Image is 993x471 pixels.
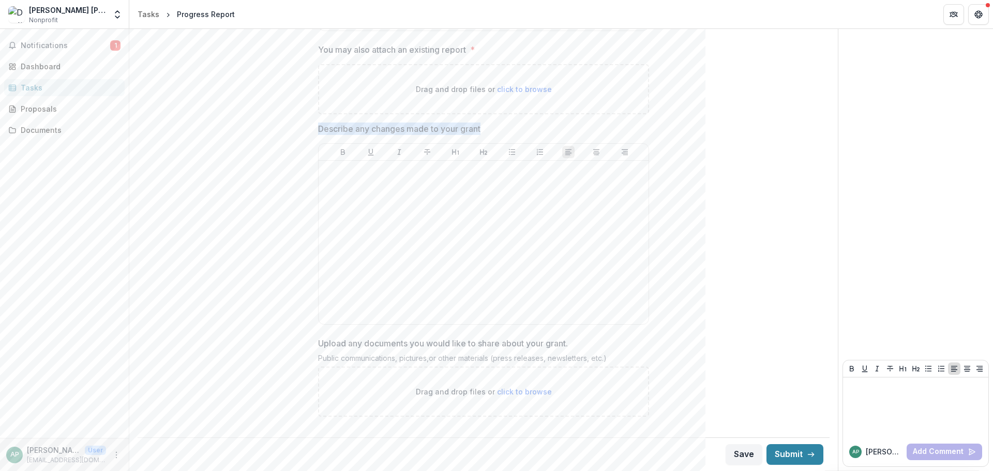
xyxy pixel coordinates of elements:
[177,9,235,20] div: Progress Report
[318,337,568,350] p: Upload any documents you would like to share about your grant.
[910,362,922,375] button: Heading 2
[416,84,552,95] p: Drag and drop files or
[846,362,858,375] button: Bold
[393,146,405,158] button: Italicize
[884,362,896,375] button: Strike
[21,61,116,72] div: Dashboard
[506,146,518,158] button: Bullet List
[85,446,106,455] p: User
[21,41,110,50] span: Notifications
[27,445,81,455] p: [PERSON_NAME]
[907,444,982,460] button: Add Comment
[318,354,649,367] div: Public communications, pictures,or other materials (press releases, newsletters, etc.)
[590,146,603,158] button: Align Center
[726,444,762,465] button: Save
[4,79,125,96] a: Tasks
[4,58,125,75] a: Dashboard
[871,362,883,375] button: Italicize
[21,103,116,114] div: Proposals
[29,16,58,25] span: Nonprofit
[4,37,125,54] button: Notifications1
[766,444,823,465] button: Submit
[29,5,106,16] div: [PERSON_NAME] [PERSON_NAME] Foundaton
[133,7,163,22] a: Tasks
[497,387,552,396] span: click to browse
[318,123,480,135] p: Describe any changes made to your grant
[943,4,964,25] button: Partners
[449,146,462,158] button: Heading 1
[133,7,239,22] nav: breadcrumb
[859,362,871,375] button: Underline
[110,40,121,51] span: 1
[337,146,349,158] button: Bold
[138,9,159,20] div: Tasks
[852,449,859,454] div: Amy Pierce
[10,451,19,458] div: Amy Pierce
[8,6,25,23] img: Deette Holden Cummer Foundaton
[110,4,125,25] button: Open entity switcher
[948,362,960,375] button: Align Left
[21,82,116,93] div: Tasks
[497,85,552,94] span: click to browse
[21,125,116,135] div: Documents
[897,362,909,375] button: Heading 1
[421,146,433,158] button: Strike
[866,446,902,457] p: [PERSON_NAME]
[562,146,575,158] button: Align Left
[619,146,631,158] button: Align Right
[365,146,377,158] button: Underline
[961,362,973,375] button: Align Center
[110,449,123,461] button: More
[922,362,935,375] button: Bullet List
[935,362,947,375] button: Ordered List
[477,146,490,158] button: Heading 2
[4,100,125,117] a: Proposals
[27,455,106,465] p: [EMAIL_ADDRESS][DOMAIN_NAME]
[968,4,989,25] button: Get Help
[534,146,546,158] button: Ordered List
[973,362,986,375] button: Align Right
[4,121,125,139] a: Documents
[416,386,552,397] p: Drag and drop files or
[318,43,466,56] p: You may also attach an existing report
